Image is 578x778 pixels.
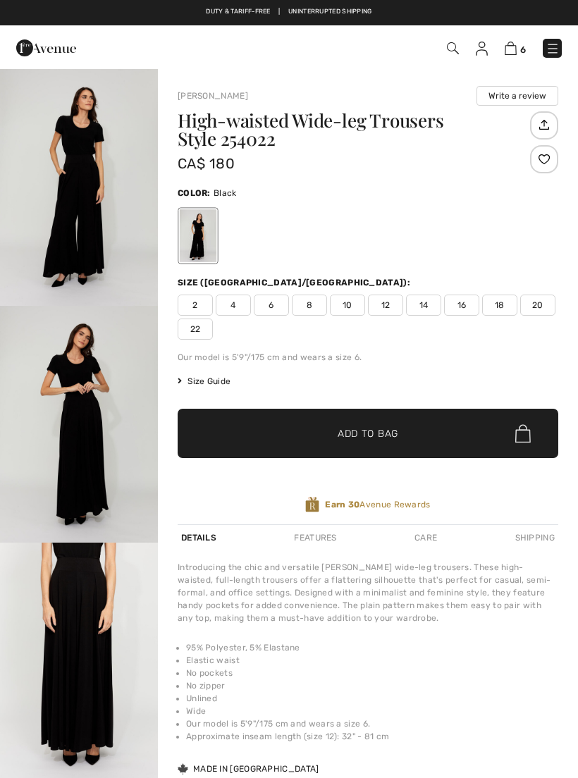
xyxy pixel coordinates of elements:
[178,111,527,148] h1: High-waisted Wide-leg Trousers Style 254022
[186,679,558,692] li: No zipper
[186,641,558,654] li: 95% Polyester, 5% Elastane
[406,295,441,316] span: 14
[532,113,555,137] img: Share
[338,426,398,441] span: Add to Bag
[180,209,216,262] div: Black
[512,525,558,550] div: Shipping
[330,295,365,316] span: 10
[292,295,327,316] span: 8
[186,730,558,743] li: Approximate inseam length (size 12): 32" - 81 cm
[520,295,555,316] span: 20
[290,525,340,550] div: Features
[178,155,235,172] span: CA$ 180
[178,351,558,364] div: Our model is 5'9"/175 cm and wears a size 6.
[482,295,517,316] span: 18
[186,705,558,717] li: Wide
[186,717,558,730] li: Our model is 5'9"/175 cm and wears a size 6.
[178,295,213,316] span: 2
[16,40,76,54] a: 1ère Avenue
[178,762,319,775] div: Made in [GEOGRAPHIC_DATA]
[186,667,558,679] li: No pockets
[186,692,558,705] li: Unlined
[178,409,558,458] button: Add to Bag
[178,319,213,340] span: 22
[505,39,526,56] a: 6
[178,375,230,388] span: Size Guide
[520,44,526,55] span: 6
[16,34,76,62] img: 1ère Avenue
[368,295,403,316] span: 12
[178,91,248,101] a: [PERSON_NAME]
[505,42,517,55] img: Shopping Bag
[216,295,251,316] span: 4
[305,496,319,513] img: Avenue Rewards
[178,276,413,289] div: Size ([GEOGRAPHIC_DATA]/[GEOGRAPHIC_DATA]):
[444,295,479,316] span: 16
[325,498,430,511] span: Avenue Rewards
[476,42,488,56] img: My Info
[325,500,359,510] strong: Earn 30
[254,295,289,316] span: 6
[515,424,531,443] img: Bag.svg
[546,42,560,56] img: Menu
[178,188,211,198] span: Color:
[476,86,558,106] button: Write a review
[411,525,441,550] div: Care
[447,42,459,54] img: Search
[186,654,558,667] li: Elastic waist
[178,525,220,550] div: Details
[214,188,237,198] span: Black
[178,561,558,624] div: Introducing the chic and versatile [PERSON_NAME] wide-leg trousers. These high-waisted, full-leng...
